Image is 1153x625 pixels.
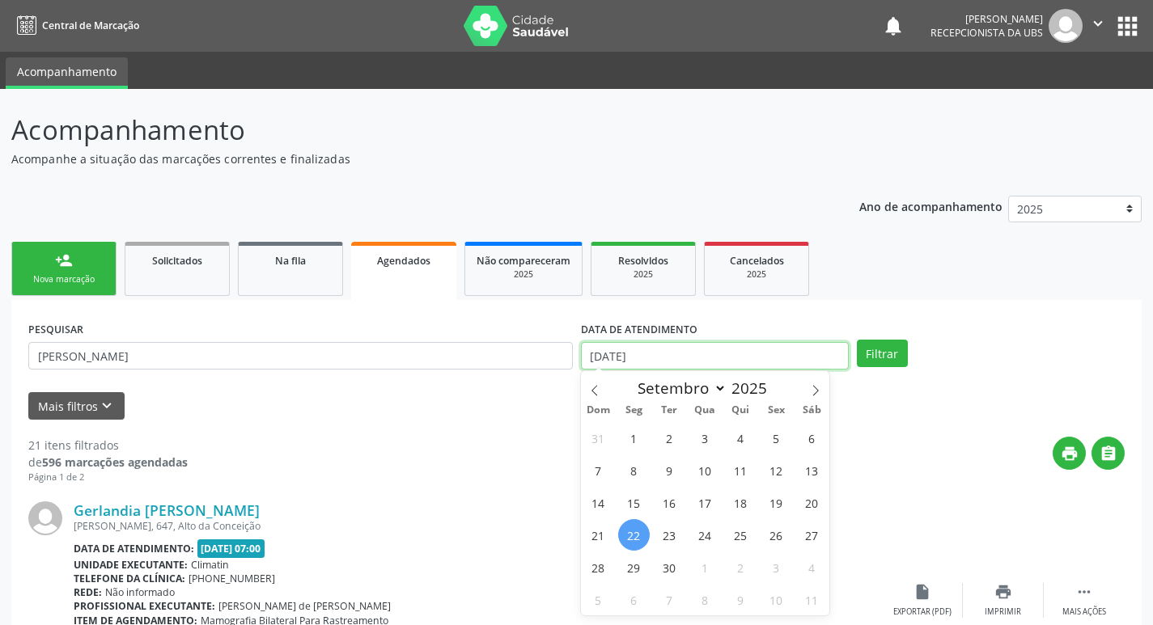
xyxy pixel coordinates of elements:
[11,150,803,167] p: Acompanhe a situação das marcações correntes e finalizadas
[761,584,792,615] span: Outubro 10, 2025
[23,273,104,285] div: Nova marcação
[761,454,792,486] span: Setembro 12, 2025
[74,519,882,533] div: [PERSON_NAME], 647, Alto da Conceição
[275,254,306,268] span: Na fila
[618,584,650,615] span: Outubro 6, 2025
[689,487,721,518] span: Setembro 17, 2025
[716,268,797,281] div: 2025
[74,572,185,585] b: Telefone da clínica:
[761,487,792,518] span: Setembro 19, 2025
[618,254,668,268] span: Resolvidos
[11,12,139,39] a: Central de Marcação
[1113,12,1142,40] button: apps
[581,342,849,370] input: Selecione um intervalo
[191,558,229,572] span: Climatin
[687,405,723,416] span: Qua
[28,392,125,420] button: Mais filtroskeyboard_arrow_down
[1092,437,1125,470] button: 
[74,599,215,613] b: Profissional executante:
[654,454,685,486] span: Setembro 9, 2025
[930,12,1043,26] div: [PERSON_NAME]
[42,454,188,470] strong: 596 marcações agendadas
[42,19,139,32] span: Central de Marcação
[581,405,617,416] span: Dom
[985,606,1021,618] div: Imprimir
[930,26,1043,40] span: Recepcionista da UBS
[994,583,1012,601] i: print
[796,422,828,454] span: Setembro 6, 2025
[761,551,792,583] span: Outubro 3, 2025
[618,422,650,454] span: Setembro 1, 2025
[725,454,757,486] span: Setembro 11, 2025
[28,317,83,342] label: PESQUISAR
[796,551,828,583] span: Outubro 4, 2025
[28,471,188,484] div: Página 1 de 2
[583,551,614,583] span: Setembro 28, 2025
[74,542,194,555] b: Data de atendimento:
[618,551,650,583] span: Setembro 29, 2025
[725,422,757,454] span: Setembro 4, 2025
[105,585,175,599] span: Não informado
[618,519,650,551] span: Setembro 22, 2025
[725,584,757,615] span: Outubro 9, 2025
[1100,445,1117,462] i: 
[689,551,721,583] span: Outubro 1, 2025
[654,422,685,454] span: Setembro 2, 2025
[583,422,614,454] span: Agosto 31, 2025
[723,405,758,416] span: Qui
[725,519,757,551] span: Setembro 25, 2025
[761,519,792,551] span: Setembro 26, 2025
[796,584,828,615] span: Outubro 11, 2025
[1075,583,1093,601] i: 
[377,254,430,268] span: Agendados
[794,405,829,416] span: Sáb
[1089,15,1107,32] i: 
[796,487,828,518] span: Setembro 20, 2025
[1083,9,1113,43] button: 
[477,268,570,281] div: 2025
[1061,445,1079,462] i: print
[74,501,260,519] a: Gerlandia [PERSON_NAME]
[727,378,780,399] input: Year
[74,558,188,572] b: Unidade executante:
[725,551,757,583] span: Outubro 2, 2025
[583,487,614,518] span: Setembro 14, 2025
[913,583,931,601] i: insert_drive_file
[581,317,697,342] label: DATA DE ATENDIMENTO
[28,454,188,471] div: de
[689,519,721,551] span: Setembro 24, 2025
[152,254,202,268] span: Solicitados
[28,342,573,370] input: Nome, CNS
[882,15,905,37] button: notifications
[477,254,570,268] span: Não compareceram
[583,519,614,551] span: Setembro 21, 2025
[758,405,794,416] span: Sex
[616,405,651,416] span: Seg
[761,422,792,454] span: Setembro 5, 2025
[583,584,614,615] span: Outubro 5, 2025
[689,422,721,454] span: Setembro 3, 2025
[689,584,721,615] span: Outubro 8, 2025
[603,268,684,281] div: 2025
[654,551,685,583] span: Setembro 30, 2025
[218,599,391,613] span: [PERSON_NAME] de [PERSON_NAME]
[796,519,828,551] span: Setembro 27, 2025
[6,57,128,89] a: Acompanhamento
[74,585,102,599] b: Rede:
[654,584,685,615] span: Outubro 7, 2025
[55,251,73,269] div: person_add
[651,405,687,416] span: Ter
[630,377,727,399] select: Month
[857,340,908,367] button: Filtrar
[618,454,650,486] span: Setembro 8, 2025
[1049,9,1083,43] img: img
[725,487,757,518] span: Setembro 18, 2025
[689,454,721,486] span: Setembro 10, 2025
[1053,437,1086,470] button: print
[189,572,275,585] span: [PHONE_NUMBER]
[654,487,685,518] span: Setembro 16, 2025
[11,110,803,150] p: Acompanhamento
[893,606,952,618] div: Exportar (PDF)
[654,519,685,551] span: Setembro 23, 2025
[28,437,188,454] div: 21 itens filtrados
